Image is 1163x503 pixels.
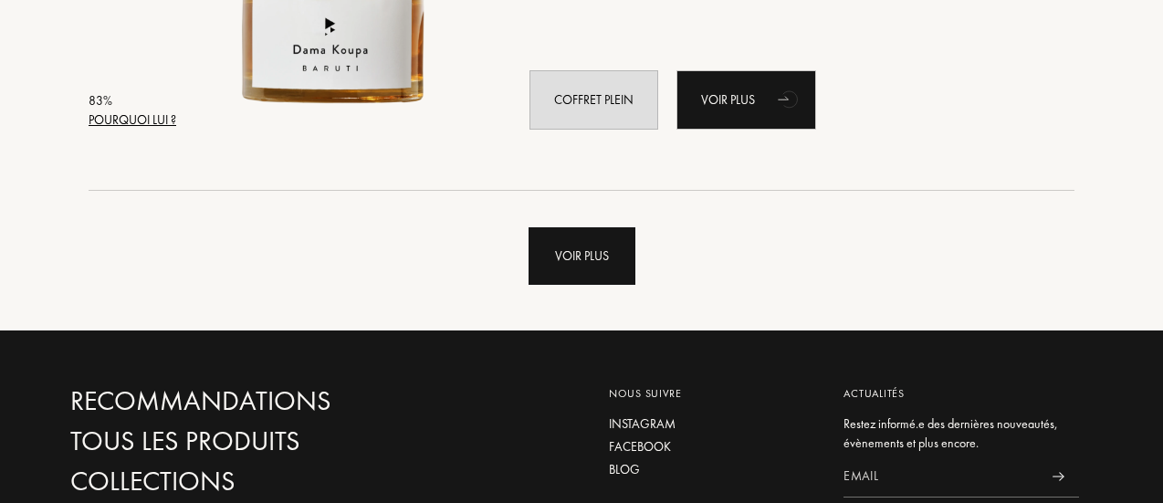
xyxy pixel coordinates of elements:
[1053,472,1064,481] img: news_send.svg
[70,385,393,417] a: Recommandations
[529,70,658,130] div: Coffret plein
[609,460,817,479] a: Blog
[609,437,817,456] a: Facebook
[843,385,1079,402] div: Actualités
[89,91,176,110] div: 83 %
[843,414,1079,453] div: Restez informé.e des dernières nouveautés, évènements et plus encore.
[70,425,393,457] a: Tous les produits
[676,70,816,130] div: Voir plus
[609,414,817,434] a: Instagram
[89,110,176,130] div: Pourquoi lui ?
[676,70,816,130] a: Voir plusanimation
[70,466,393,498] a: Collections
[843,456,1038,498] input: Email
[529,227,635,285] div: Voir plus
[771,80,808,117] div: animation
[609,385,817,402] div: Nous suivre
